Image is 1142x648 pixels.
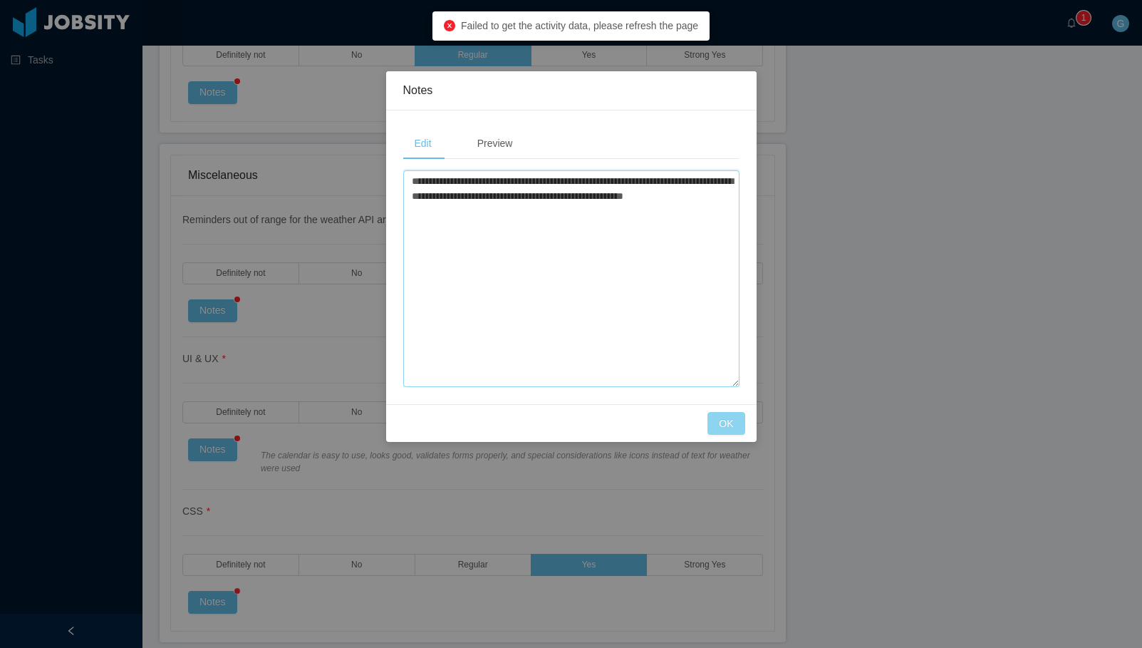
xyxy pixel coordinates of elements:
div: Notes [403,83,739,98]
div: Preview [466,128,524,160]
i: icon: close-circle [444,20,455,31]
button: OK [707,412,744,435]
span: Failed to get the activity data, please refresh the page [461,20,698,31]
div: Edit [403,128,443,160]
